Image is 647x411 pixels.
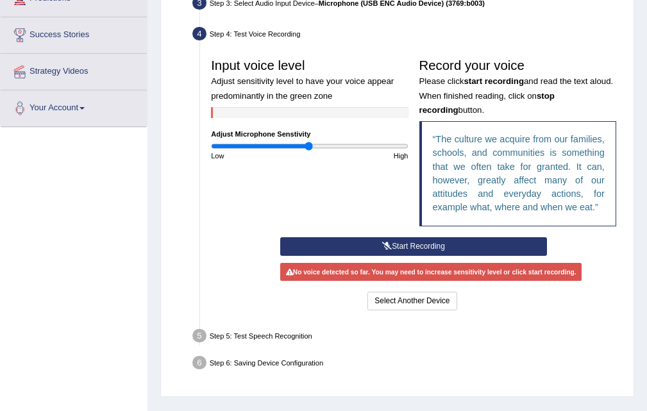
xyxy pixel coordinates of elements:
[1,90,147,122] a: Your Account
[464,76,524,86] b: start recording
[188,326,629,349] div: Step 5: Test Speech Recognition
[419,76,614,115] small: Please click and read the text aloud. When finished reading, click on button.
[419,58,616,116] h3: Record your voice
[433,134,605,212] q: The culture we acquire from our families, schools, and communities is something that we often tak...
[1,17,147,49] a: Success Stories
[1,54,147,86] a: Strategy Videos
[211,129,310,139] label: Adjust Microphone Senstivity
[211,76,394,100] small: Adjust sensitivity level to have your voice appear predominantly in the green zone
[367,292,457,310] button: Select Another Device
[188,24,629,47] div: Step 4: Test Voice Recording
[188,353,629,376] div: Step 6: Saving Device Configuration
[280,263,582,281] div: No voice detected so far. You may need to increase sensitivity level or click start recording.
[206,151,310,161] div: Low
[310,151,414,161] div: High
[280,237,546,256] button: Start Recording
[211,58,408,101] h3: Input voice level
